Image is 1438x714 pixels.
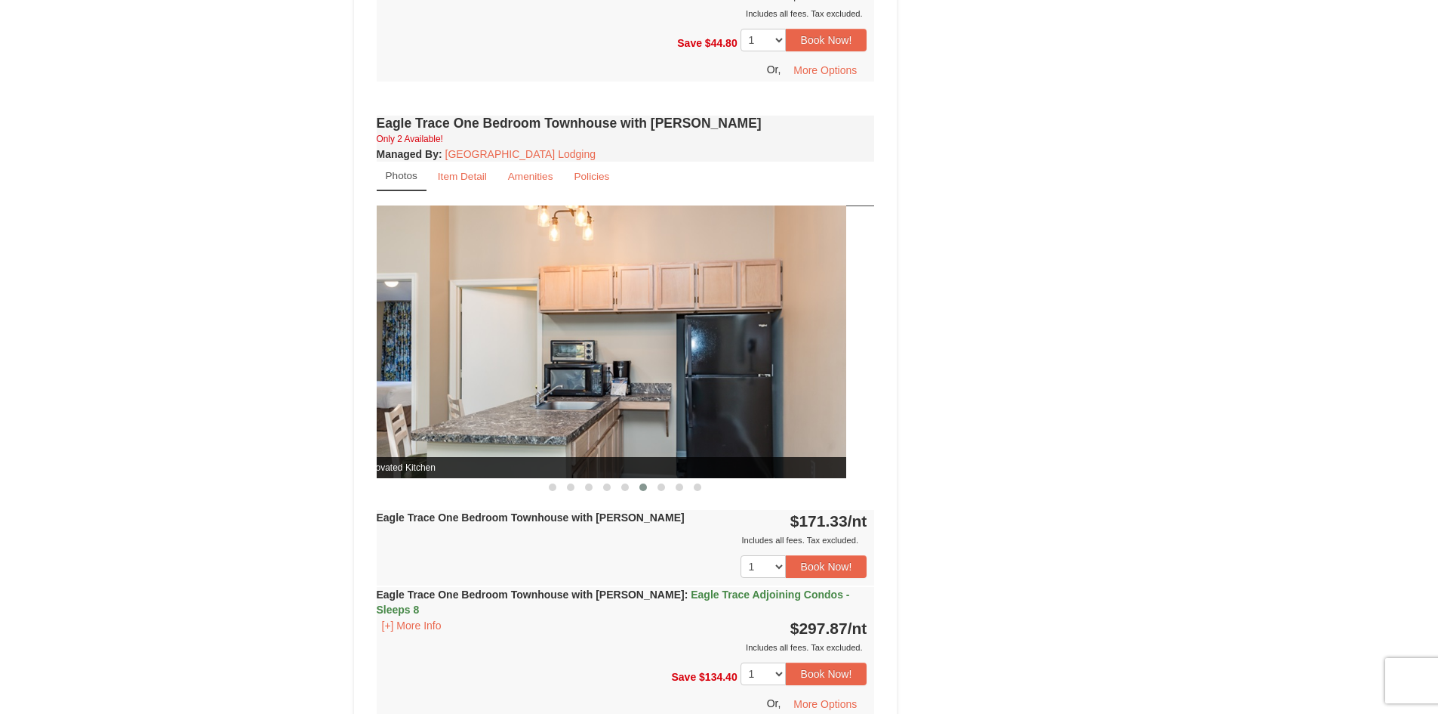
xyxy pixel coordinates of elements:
span: Eagle Trace Adjoining Condos - Sleeps 8 [377,589,850,616]
small: Policies [574,171,609,182]
img: Renovated Kitchen [348,206,846,478]
a: [GEOGRAPHIC_DATA] Lodging [445,148,596,160]
div: Includes all fees. Tax excluded. [377,533,867,548]
span: Save [677,36,702,48]
span: $134.40 [699,671,737,683]
a: Amenities [498,162,563,191]
div: Includes all fees. Tax excluded. [377,6,867,21]
strong: Eagle Trace One Bedroom Townhouse with [PERSON_NAME] [377,589,850,616]
strong: $171.33 [790,512,867,530]
a: Item Detail [428,162,497,191]
button: [+] More Info [377,617,447,634]
span: /nt [848,620,867,637]
button: Book Now! [786,555,867,578]
h4: Eagle Trace One Bedroom Townhouse with [PERSON_NAME] [377,116,875,131]
span: $297.87 [790,620,848,637]
span: Or, [767,697,781,709]
small: Only 2 Available! [377,134,443,144]
button: Book Now! [786,29,867,51]
div: Includes all fees. Tax excluded. [377,640,867,655]
button: More Options [784,59,867,82]
small: Amenities [508,171,553,182]
span: Managed By [377,148,439,160]
span: Renovated Kitchen [348,457,846,478]
small: Item Detail [438,171,487,182]
a: Policies [564,162,619,191]
span: /nt [848,512,867,530]
button: Book Now! [786,663,867,685]
span: $44.80 [705,36,737,48]
strong: Eagle Trace One Bedroom Townhouse with [PERSON_NAME] [377,512,685,524]
span: : [685,589,688,601]
strong: : [377,148,442,160]
a: Photos [377,162,426,191]
span: Save [671,671,696,683]
small: Photos [386,170,417,181]
span: Or, [767,63,781,76]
